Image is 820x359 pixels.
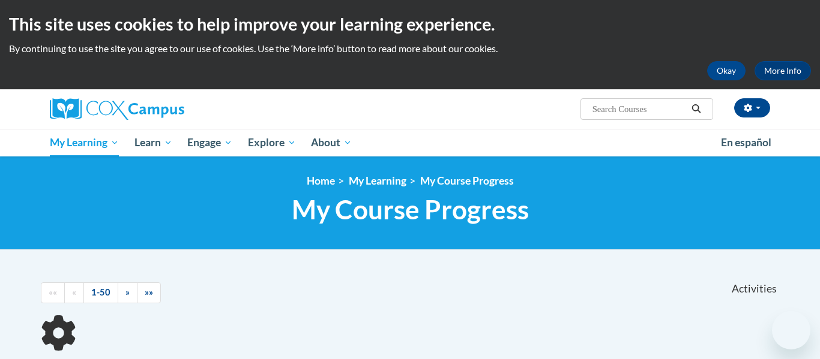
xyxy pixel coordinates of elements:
[304,129,360,156] a: About
[734,98,770,117] button: Account Settings
[591,102,687,116] input: Search Courses
[248,135,296,150] span: Explore
[240,129,304,156] a: Explore
[9,42,811,55] p: By continuing to use the site you agree to our use of cookies. Use the ‘More info’ button to read...
[420,174,514,187] a: My Course Progress
[134,135,172,150] span: Learn
[687,102,705,116] button: Search
[42,129,127,156] a: My Learning
[292,194,529,225] span: My Course Progress
[145,287,153,297] span: »»
[32,129,788,156] div: Main menu
[50,98,184,120] img: Cox Campus
[137,282,161,303] a: End
[707,61,746,80] button: Okay
[64,282,84,303] a: Previous
[307,174,335,187] a: Home
[179,129,240,156] a: Engage
[9,12,811,36] h2: This site uses cookies to help improve your learning experience.
[755,61,811,80] a: More Info
[49,287,57,297] span: ««
[118,282,137,303] a: Next
[772,311,810,349] iframe: Button to launch messaging window
[721,136,771,149] span: En español
[125,287,130,297] span: »
[713,130,779,155] a: En español
[349,174,406,187] a: My Learning
[311,135,352,150] span: About
[83,282,118,303] a: 1-50
[41,282,65,303] a: Begining
[50,135,119,150] span: My Learning
[50,98,278,120] a: Cox Campus
[187,135,232,150] span: Engage
[72,287,76,297] span: «
[127,129,180,156] a: Learn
